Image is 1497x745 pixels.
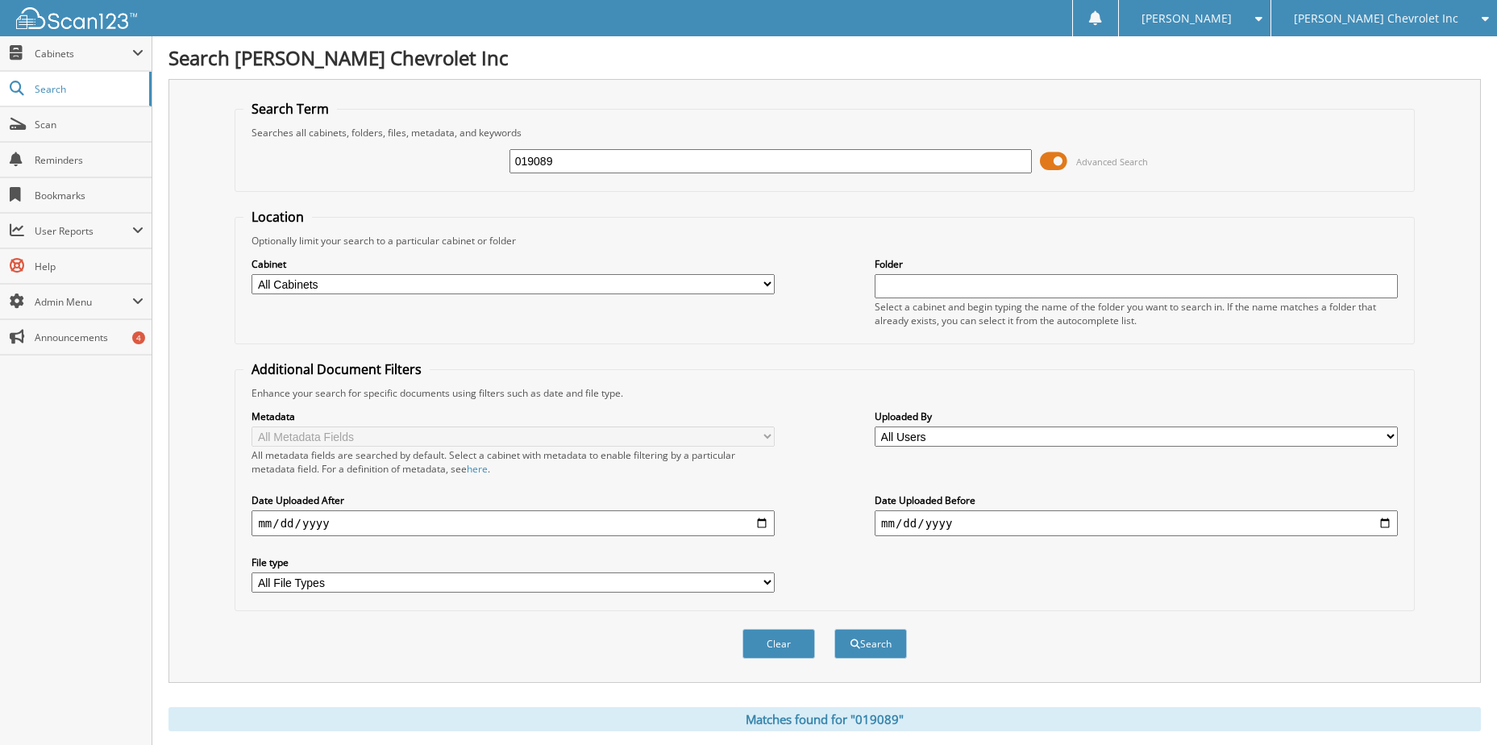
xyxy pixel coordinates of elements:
[35,153,143,167] span: Reminders
[168,707,1481,731] div: Matches found for "019089"
[35,189,143,202] span: Bookmarks
[875,510,1398,536] input: end
[252,510,775,536] input: start
[35,224,132,238] span: User Reports
[742,629,815,659] button: Clear
[35,118,143,131] span: Scan
[35,260,143,273] span: Help
[875,300,1398,327] div: Select a cabinet and begin typing the name of the folder you want to search in. If the name match...
[16,7,137,29] img: scan123-logo-white.svg
[35,331,143,344] span: Announcements
[168,44,1481,71] h1: Search [PERSON_NAME] Chevrolet Inc
[252,493,775,507] label: Date Uploaded After
[243,386,1405,400] div: Enhance your search for specific documents using filters such as date and file type.
[35,47,132,60] span: Cabinets
[834,629,907,659] button: Search
[252,556,775,569] label: File type
[243,360,430,378] legend: Additional Document Filters
[243,234,1405,248] div: Optionally limit your search to a particular cabinet or folder
[35,82,141,96] span: Search
[467,462,488,476] a: here
[132,331,145,344] div: 4
[252,257,775,271] label: Cabinet
[1141,14,1232,23] span: [PERSON_NAME]
[1076,156,1148,168] span: Advanced Search
[35,295,132,309] span: Admin Menu
[875,257,1398,271] label: Folder
[243,126,1405,139] div: Searches all cabinets, folders, files, metadata, and keywords
[243,208,312,226] legend: Location
[243,100,337,118] legend: Search Term
[252,410,775,423] label: Metadata
[1294,14,1458,23] span: [PERSON_NAME] Chevrolet Inc
[875,493,1398,507] label: Date Uploaded Before
[252,448,775,476] div: All metadata fields are searched by default. Select a cabinet with metadata to enable filtering b...
[875,410,1398,423] label: Uploaded By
